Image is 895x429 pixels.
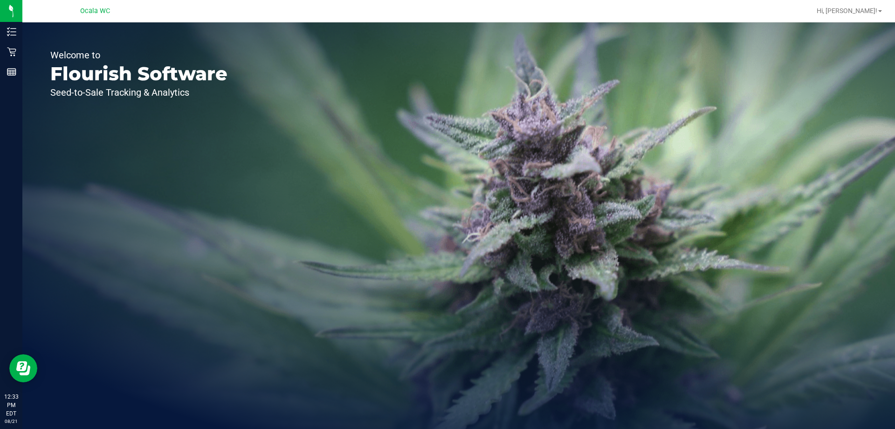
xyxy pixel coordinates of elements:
span: Ocala WC [80,7,110,15]
iframe: Resource center [9,354,37,382]
p: 12:33 PM EDT [4,393,18,418]
span: Hi, [PERSON_NAME]! [817,7,877,14]
p: Seed-to-Sale Tracking & Analytics [50,88,227,97]
inline-svg: Retail [7,47,16,56]
inline-svg: Inventory [7,27,16,36]
p: Welcome to [50,50,227,60]
p: 08/21 [4,418,18,425]
inline-svg: Reports [7,67,16,77]
p: Flourish Software [50,64,227,83]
